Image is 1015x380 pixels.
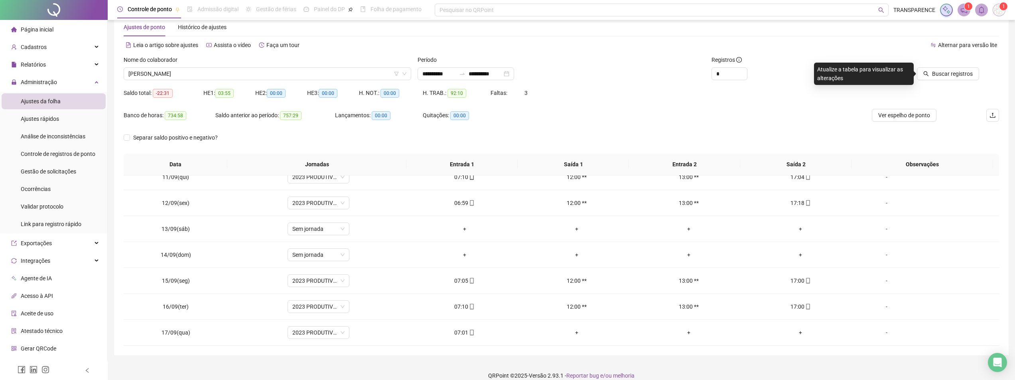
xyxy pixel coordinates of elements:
span: mobile [468,304,475,309]
span: pushpin [175,7,180,12]
span: 14/09(dom) [161,252,191,258]
div: + [639,250,738,259]
th: Entrada 1 [406,154,518,175]
span: Acesso à API [21,293,53,299]
span: Controle de registros de ponto [21,151,95,157]
span: mobile [804,200,811,206]
span: -22:31 [153,89,173,98]
span: 17/09(qua) [162,329,190,336]
span: 92:10 [447,89,466,98]
span: Ajustes de ponto [124,24,165,30]
div: 17:00 [751,302,850,311]
span: 2023 PRODUTIVOS [292,275,345,287]
label: Nome do colaborador [124,55,183,64]
div: - [863,224,910,233]
span: linkedin [30,366,37,374]
span: Ver espelho de ponto [878,111,930,120]
div: 17:00 [751,276,850,285]
span: Leia o artigo sobre ajustes [133,42,198,48]
span: filter [394,71,399,76]
span: Aceite de uso [21,310,53,317]
span: home [11,27,17,32]
span: mobile [468,174,475,180]
div: HE 2: [255,89,307,98]
div: + [751,328,850,337]
span: Buscar registros [932,69,973,78]
span: mobile [804,278,811,284]
span: Integrações [21,258,50,264]
span: Sem jornada [292,249,345,261]
div: Atualize a tabela para visualizar as alterações [814,63,914,85]
span: 11/09(qui) [162,174,189,180]
div: HE 3: [307,89,359,98]
div: - [863,173,910,181]
sup: Atualize o seu contato no menu Meus Dados [999,2,1007,10]
div: HE 1: [203,89,255,98]
span: sun [246,6,251,12]
div: + [415,250,514,259]
span: export [11,240,17,246]
div: 07:05 [415,276,514,285]
label: Período [418,55,442,64]
span: 2023 PRODUTIVOS [292,197,345,209]
div: 17:18 [751,199,850,207]
span: file-done [187,6,193,12]
span: 1 [967,4,970,9]
span: file [11,62,17,67]
button: Buscar registros [917,67,979,80]
span: Registros [711,55,742,64]
div: Quitações: [423,111,503,120]
div: + [639,224,738,233]
span: Separar saldo positivo e negativo? [130,133,221,142]
span: Ajustes da folha [21,98,61,104]
span: Admissão digital [197,6,238,12]
div: - [863,250,910,259]
span: dashboard [304,6,309,12]
span: info-circle [736,57,742,63]
span: 00:00 [450,111,469,120]
span: 16/09(ter) [163,303,189,310]
span: to [459,71,465,77]
span: Sem jornada [292,223,345,235]
img: 5072 [993,4,1005,16]
div: H. NOT.: [359,89,423,98]
span: 2023 PRODUTIVOS [292,171,345,183]
div: + [751,224,850,233]
span: qrcode [11,346,17,351]
div: 07:10 [415,302,514,311]
span: 00:00 [267,89,286,98]
div: - [863,328,910,337]
span: Painel do DP [314,6,345,12]
div: H. TRAB.: [423,89,491,98]
div: + [527,224,626,233]
div: - [863,276,910,285]
th: Jornadas [227,154,406,175]
span: Folha de pagamento [371,6,422,12]
span: bell [978,6,985,14]
span: ELIEZER SILVA DA CRUZ [128,68,406,80]
th: Data [124,154,227,175]
img: sparkle-icon.fc2bf0ac1784a2077858766a79e2daf3.svg [942,6,951,14]
div: + [415,224,514,233]
span: Ajustes rápidos [21,116,59,122]
span: instagram [41,366,49,374]
th: Saída 1 [518,154,629,175]
span: lock [11,79,17,85]
span: mobile [804,304,811,309]
button: Ver espelho de ponto [872,109,936,122]
span: Agente de IA [21,275,52,282]
span: 00:00 [380,89,399,98]
div: Open Intercom Messenger [988,353,1007,372]
span: history [259,42,264,48]
span: search [923,71,929,77]
span: Reportar bug e/ou melhoria [566,372,635,379]
span: Versão [529,372,546,379]
div: + [751,250,850,259]
span: Exportações [21,240,52,246]
span: 12/09(sex) [162,200,189,206]
span: clock-circle [117,6,123,12]
span: Ocorrências [21,186,51,192]
span: down [402,71,407,76]
span: swap [930,42,936,48]
span: Faltas: [491,90,508,96]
